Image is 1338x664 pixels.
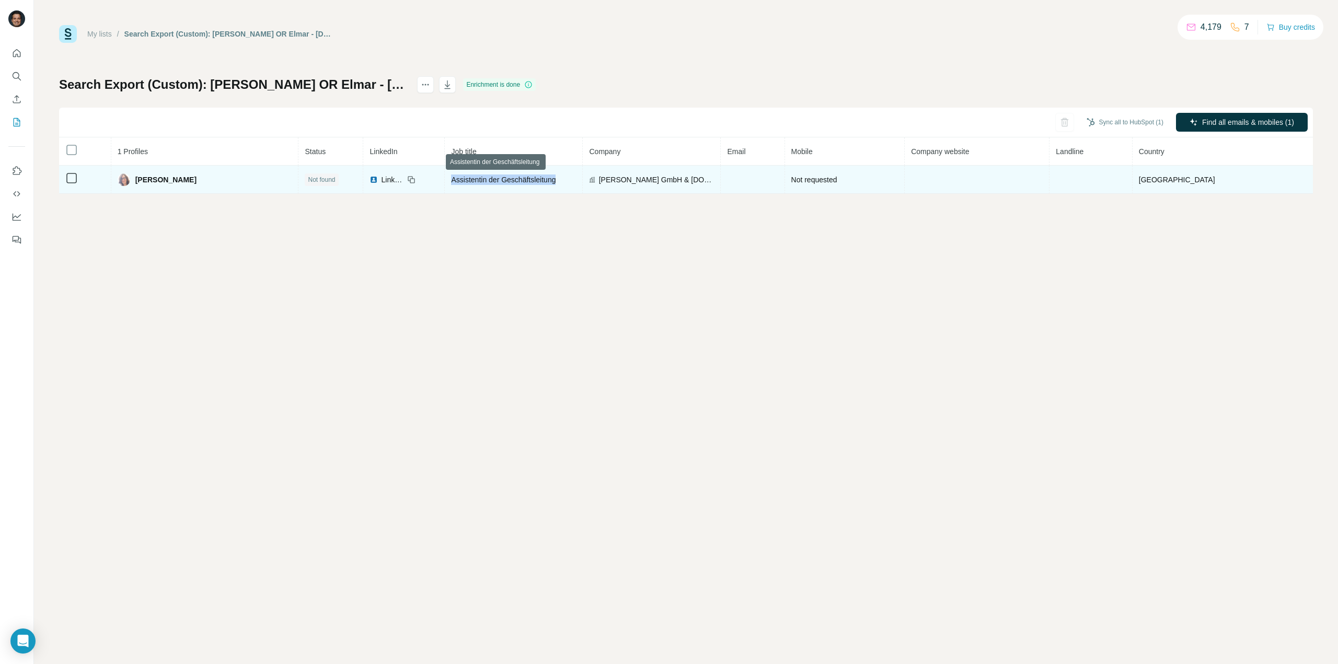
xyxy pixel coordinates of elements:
span: [PERSON_NAME] [135,174,197,185]
img: Avatar [8,10,25,27]
span: Job title [451,147,476,156]
button: Sync all to HubSpot (1) [1079,114,1171,130]
img: Surfe Logo [59,25,77,43]
button: Find all emails & mobiles (1) [1176,113,1308,132]
span: Mobile [791,147,813,156]
span: 1 Profiles [118,147,148,156]
h1: Search Export (Custom): [PERSON_NAME] OR Elmar - [DATE] 14:15 [59,76,408,93]
button: Use Surfe on LinkedIn [8,161,25,180]
span: Assistentin der Geschäftsleitung [451,176,556,184]
span: Landline [1056,147,1083,156]
span: [GEOGRAPHIC_DATA] [1139,176,1215,184]
span: Company [589,147,620,156]
a: My lists [87,30,112,38]
button: Search [8,67,25,86]
span: Not found [308,175,335,184]
button: Enrich CSV [8,90,25,109]
span: Country [1139,147,1164,156]
button: Dashboard [8,207,25,226]
p: 7 [1244,21,1249,33]
div: Open Intercom Messenger [10,628,36,654]
div: Search Export (Custom): [PERSON_NAME] OR Elmar - [DATE] 14:15 [124,29,332,39]
div: Enrichment is done [463,78,536,91]
span: Email [727,147,745,156]
button: actions [417,76,434,93]
span: Find all emails & mobiles (1) [1202,117,1294,127]
span: Not requested [791,176,837,184]
button: Feedback [8,230,25,249]
img: Avatar [118,173,130,186]
button: My lists [8,113,25,132]
button: Use Surfe API [8,184,25,203]
img: LinkedIn logo [370,176,378,184]
span: LinkedIn [370,147,397,156]
li: / [117,29,119,39]
span: Status [305,147,326,156]
span: LinkedIn [381,174,404,185]
p: 4,179 [1201,21,1221,33]
span: [PERSON_NAME] GmbH & [DOMAIN_NAME] [599,174,714,185]
span: Company website [911,147,969,156]
button: Buy credits [1266,20,1315,34]
button: Quick start [8,44,25,63]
